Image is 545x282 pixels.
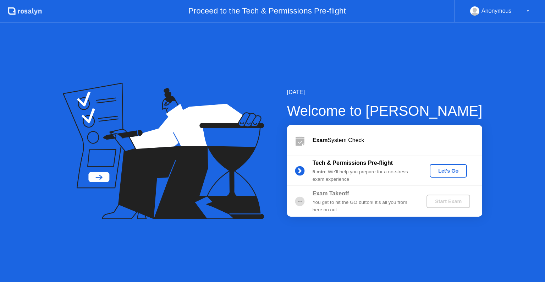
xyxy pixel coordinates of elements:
div: System Check [313,136,482,145]
b: Exam [313,137,328,143]
div: [DATE] [287,88,483,97]
div: You get to hit the GO button! It’s all you from here on out [313,199,415,213]
button: Start Exam [426,195,470,208]
b: Tech & Permissions Pre-flight [313,160,393,166]
div: Anonymous [481,6,512,16]
b: 5 min [313,169,325,174]
div: Let's Go [433,168,464,174]
div: Start Exam [429,199,467,204]
div: Welcome to [PERSON_NAME] [287,100,483,121]
div: : We’ll help you prepare for a no-stress exam experience [313,168,415,183]
button: Let's Go [430,164,467,178]
div: ▼ [526,6,530,16]
b: Exam Takeoff [313,190,349,196]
